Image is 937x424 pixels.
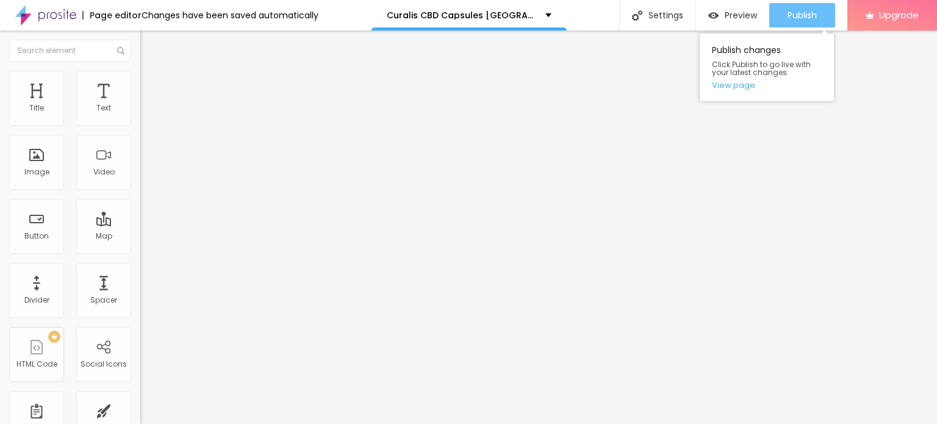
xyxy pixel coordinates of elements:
span: Click Publish to go live with your latest changes. [712,60,822,76]
div: HTML Code [16,360,57,368]
div: Video [93,168,115,176]
div: Image [24,168,49,176]
img: view-1.svg [708,10,719,21]
div: Publish changes [700,34,834,101]
div: Page editor [82,11,142,20]
span: Upgrade [879,10,919,20]
div: Map [96,232,112,240]
div: Spacer [90,296,117,304]
div: Title [29,104,44,112]
div: Changes have been saved automatically [142,11,318,20]
span: Publish [788,10,817,20]
button: Preview [696,3,769,27]
div: Social Icons [81,360,127,368]
div: Button [24,232,49,240]
button: Publish [769,3,835,27]
span: Preview [725,10,757,20]
a: View page [712,81,822,89]
iframe: Editor [140,31,937,424]
img: Icone [117,47,124,54]
input: Search element [9,40,131,62]
div: Divider [24,296,49,304]
p: Curalis CBD Capsules [GEOGRAPHIC_DATA] (Official™) - Is It Worth the Hype? [387,11,536,20]
div: Text [96,104,111,112]
img: Icone [632,10,642,21]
